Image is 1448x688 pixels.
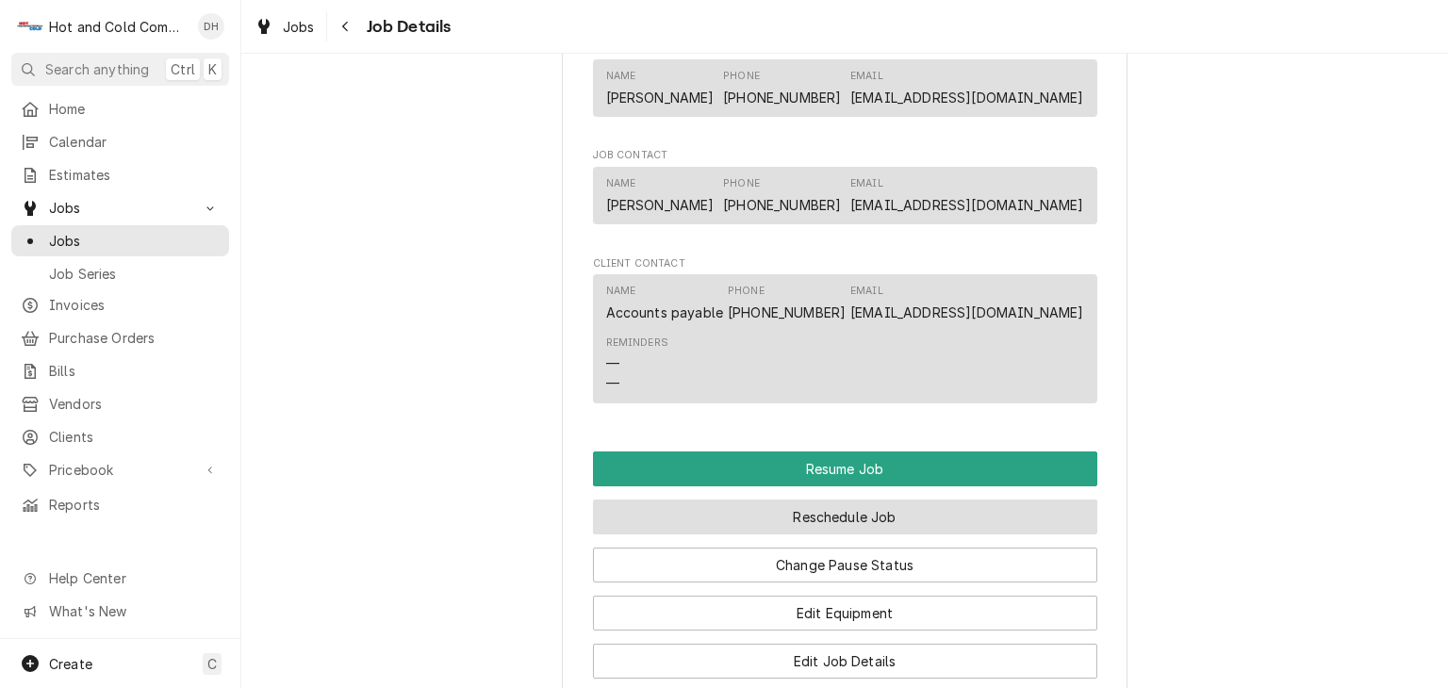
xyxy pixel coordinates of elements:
[606,284,724,321] div: Name
[207,654,217,674] span: C
[11,126,229,157] a: Calendar
[283,17,315,37] span: Jobs
[49,231,220,251] span: Jobs
[850,197,1083,213] a: [EMAIL_ADDRESS][DOMAIN_NAME]
[208,59,217,79] span: K
[593,596,1097,631] button: Edit Equipment
[593,451,1097,486] div: Button Group Row
[606,176,636,191] div: Name
[247,11,322,42] a: Jobs
[606,284,636,299] div: Name
[49,394,220,414] span: Vendors
[49,295,220,315] span: Invoices
[850,304,1083,320] a: [EMAIL_ADDRESS][DOMAIN_NAME]
[593,167,1097,224] div: Contact
[723,197,841,213] a: [PHONE_NUMBER]
[606,353,619,373] div: —
[49,495,220,515] span: Reports
[850,284,883,299] div: Email
[49,132,220,152] span: Calendar
[49,361,220,381] span: Bills
[606,88,715,107] div: [PERSON_NAME]
[850,69,883,84] div: Email
[850,69,1083,106] div: Email
[593,548,1097,582] button: Change Pause Status
[17,13,43,40] div: H
[49,17,188,37] div: Hot and Cold Commercial Kitchens, Inc.
[606,69,715,106] div: Name
[606,176,715,214] div: Name
[331,11,361,41] button: Navigate back
[11,355,229,386] a: Bills
[593,41,1097,125] div: Job Reporter
[850,176,1083,214] div: Email
[11,421,229,452] a: Clients
[593,582,1097,631] div: Button Group Row
[49,99,220,119] span: Home
[593,534,1097,582] div: Button Group Row
[593,631,1097,679] div: Button Group Row
[49,460,191,480] span: Pricebook
[198,13,224,40] div: DH
[723,69,760,84] div: Phone
[11,322,229,353] a: Purchase Orders
[11,596,229,627] a: Go to What's New
[45,59,149,79] span: Search anything
[361,14,452,40] span: Job Details
[593,59,1097,125] div: Job Reporter List
[850,90,1083,106] a: [EMAIL_ADDRESS][DOMAIN_NAME]
[723,176,841,214] div: Phone
[49,656,92,672] span: Create
[11,192,229,223] a: Go to Jobs
[11,93,229,124] a: Home
[606,336,668,393] div: Reminders
[593,644,1097,679] button: Edit Job Details
[11,225,229,256] a: Jobs
[728,304,846,320] a: [PHONE_NUMBER]
[850,284,1083,321] div: Email
[606,195,715,215] div: [PERSON_NAME]
[11,289,229,320] a: Invoices
[11,563,229,594] a: Go to Help Center
[49,264,220,284] span: Job Series
[850,176,883,191] div: Email
[723,176,760,191] div: Phone
[11,489,229,520] a: Reports
[49,328,220,348] span: Purchase Orders
[593,167,1097,233] div: Job Contact List
[49,601,218,621] span: What's New
[593,256,1097,271] span: Client Contact
[198,13,224,40] div: Daryl Harris's Avatar
[593,148,1097,233] div: Job Contact
[593,451,1097,486] button: Resume Job
[593,486,1097,534] div: Button Group Row
[606,373,619,393] div: —
[593,59,1097,117] div: Contact
[171,59,195,79] span: Ctrl
[11,159,229,190] a: Estimates
[606,336,668,351] div: Reminders
[593,274,1097,412] div: Client Contact List
[593,500,1097,534] button: Reschedule Job
[593,148,1097,163] span: Job Contact
[11,53,229,86] button: Search anythingCtrlK
[49,568,218,588] span: Help Center
[593,274,1097,403] div: Contact
[49,165,220,185] span: Estimates
[49,427,220,447] span: Clients
[593,256,1097,412] div: Client Contact
[606,69,636,84] div: Name
[728,284,846,321] div: Phone
[723,69,841,106] div: Phone
[11,454,229,485] a: Go to Pricebook
[17,13,43,40] div: Hot and Cold Commercial Kitchens, Inc.'s Avatar
[723,90,841,106] a: [PHONE_NUMBER]
[11,388,229,419] a: Vendors
[11,258,229,289] a: Job Series
[728,284,765,299] div: Phone
[49,198,191,218] span: Jobs
[606,303,724,322] div: Accounts payable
